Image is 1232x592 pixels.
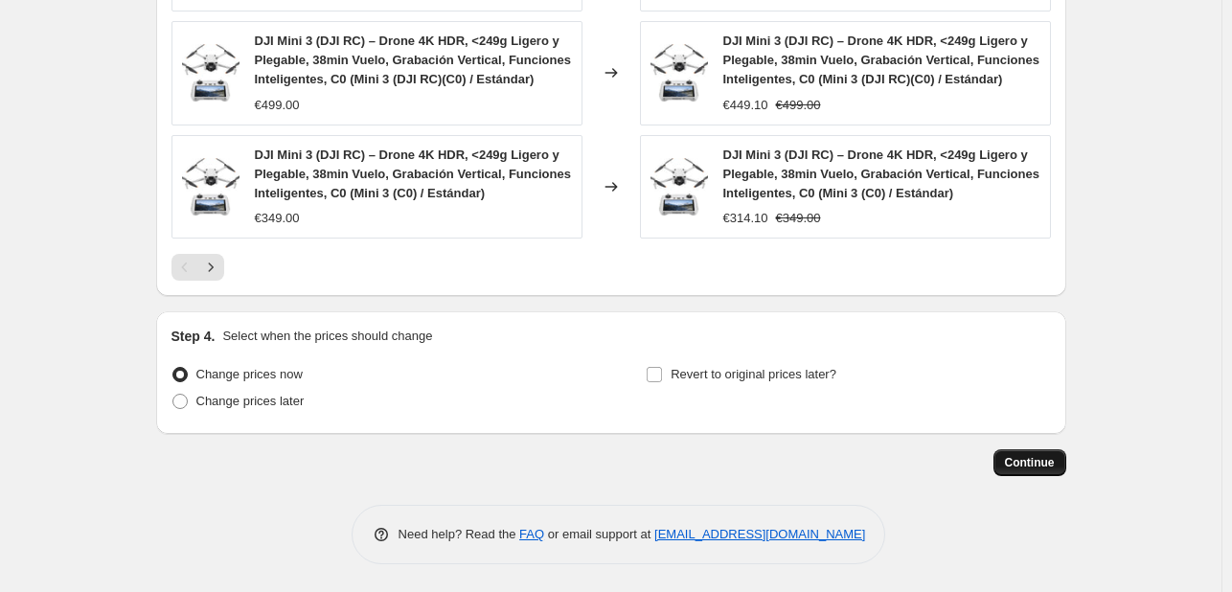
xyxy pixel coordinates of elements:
[654,527,865,541] a: [EMAIL_ADDRESS][DOMAIN_NAME]
[650,44,708,102] img: 61oqnyCWAhL._AC_SL1500_80x.jpg
[723,96,768,115] div: €449.10
[671,367,836,381] span: Revert to original prices later?
[544,527,654,541] span: or email support at
[399,527,520,541] span: Need help? Read the
[197,254,224,281] button: Next
[222,327,432,346] p: Select when the prices should change
[723,34,1039,86] span: DJI Mini 3 (DJI RC) – Drone 4K HDR, <249g Ligero y Plegable, 38min Vuelo, Grabación Vertical, Fun...
[993,449,1066,476] button: Continue
[255,209,300,228] div: €349.00
[255,34,571,86] span: DJI Mini 3 (DJI RC) – Drone 4K HDR, <249g Ligero y Plegable, 38min Vuelo, Grabación Vertical, Fun...
[650,158,708,216] img: 61oqnyCWAhL._AC_SL1500_80x.jpg
[1005,455,1055,470] span: Continue
[723,148,1039,200] span: DJI Mini 3 (DJI RC) – Drone 4K HDR, <249g Ligero y Plegable, 38min Vuelo, Grabación Vertical, Fun...
[255,148,571,200] span: DJI Mini 3 (DJI RC) – Drone 4K HDR, <249g Ligero y Plegable, 38min Vuelo, Grabación Vertical, Fun...
[171,327,216,346] h2: Step 4.
[255,96,300,115] div: €499.00
[519,527,544,541] a: FAQ
[776,96,821,115] strike: €499.00
[182,44,240,102] img: 61oqnyCWAhL._AC_SL1500_80x.jpg
[196,394,305,408] span: Change prices later
[182,158,240,216] img: 61oqnyCWAhL._AC_SL1500_80x.jpg
[723,209,768,228] div: €314.10
[196,367,303,381] span: Change prices now
[776,209,821,228] strike: €349.00
[171,254,224,281] nav: Pagination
